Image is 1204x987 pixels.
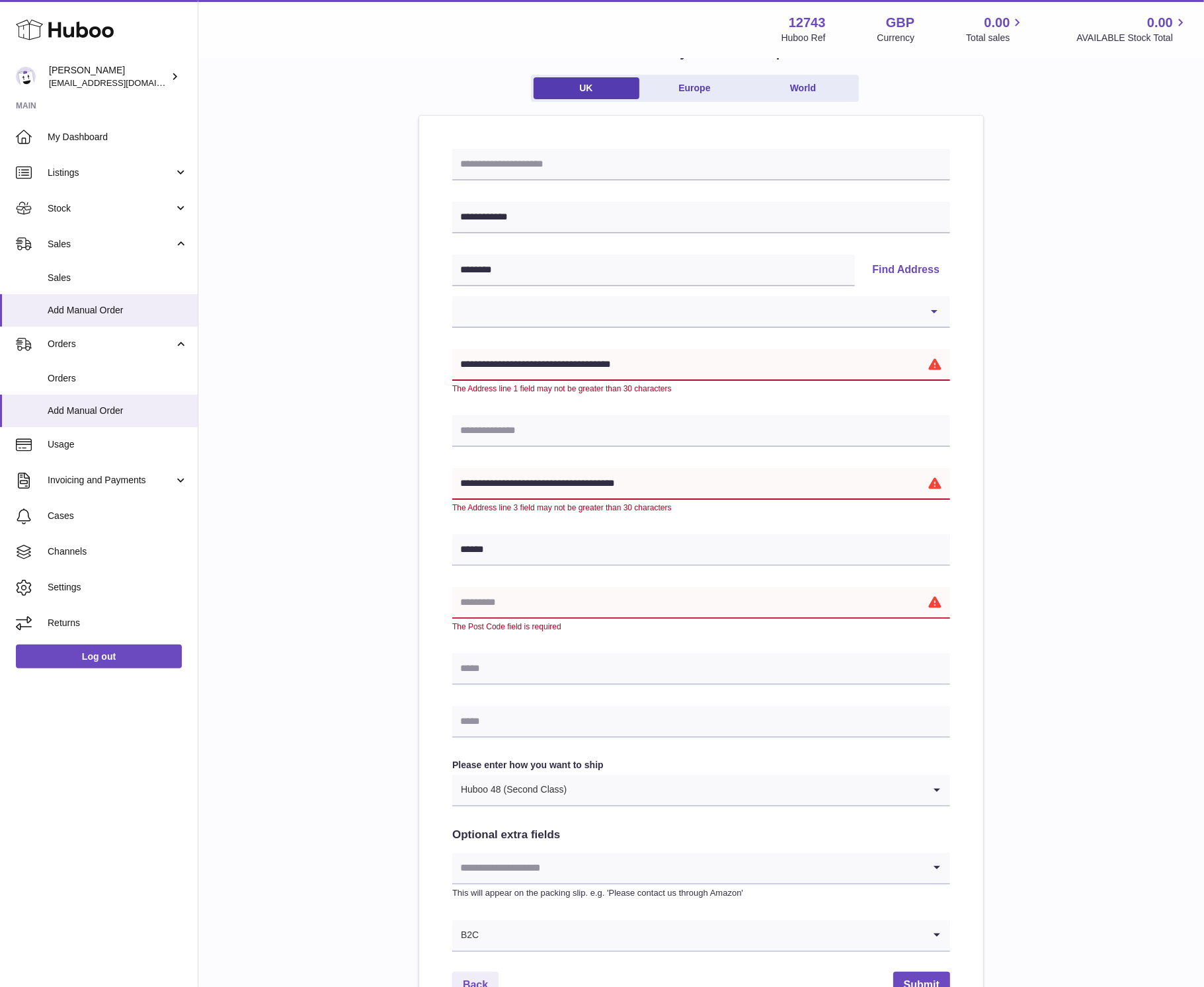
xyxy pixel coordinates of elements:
h2: Optional extra fields [452,828,950,843]
a: Log out [16,645,182,668]
div: The Address line 3 field may not be greater than 30 characters [452,502,950,513]
span: Orders [48,338,174,350]
div: The Address line 1 field may not be greater than 30 characters [452,383,950,394]
span: AVAILABLE Stock Total [1076,32,1188,44]
div: Huboo Ref [782,32,826,44]
div: Search for option [452,775,950,807]
span: Settings [48,581,188,594]
div: Search for option [452,853,950,885]
strong: 12743 [789,14,826,32]
span: Stock [48,202,174,215]
span: Cases [48,510,188,522]
span: Listings [48,167,174,179]
a: Europe [642,77,748,99]
span: Usage [48,438,188,451]
img: al@vital-drinks.co.uk [16,67,36,87]
button: Find Address [862,255,950,286]
a: World [750,77,856,99]
div: The Post Code field is required [452,621,950,632]
span: Sales [48,238,174,251]
span: 0.00 [1147,14,1173,32]
div: [PERSON_NAME] [49,64,168,89]
span: Invoicing and Payments [48,474,174,487]
span: My Dashboard [48,131,188,143]
span: Returns [48,617,188,629]
div: Search for option [452,920,950,952]
p: This will appear on the packing slip. e.g. 'Please contact us through Amazon' [452,887,950,899]
span: Add Manual Order [48,304,188,317]
a: UK [534,77,639,99]
span: Total sales [966,32,1025,44]
span: Add Manual Order [48,405,188,417]
strong: GBP [886,14,914,32]
input: Search for option [479,920,924,951]
a: 0.00 Total sales [966,14,1025,44]
a: 0.00 AVAILABLE Stock Total [1076,14,1188,44]
span: 0.00 [984,14,1010,32]
input: Search for option [567,775,924,805]
span: Orders [48,372,188,385]
input: Search for option [452,853,924,883]
span: B2C [452,920,479,951]
span: Sales [48,272,188,284]
span: Channels [48,545,188,558]
div: Currency [877,32,915,44]
label: Please enter how you want to ship [452,759,950,771]
span: [EMAIL_ADDRESS][DOMAIN_NAME] [49,77,194,88]
span: Huboo 48 (Second Class) [452,775,567,805]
